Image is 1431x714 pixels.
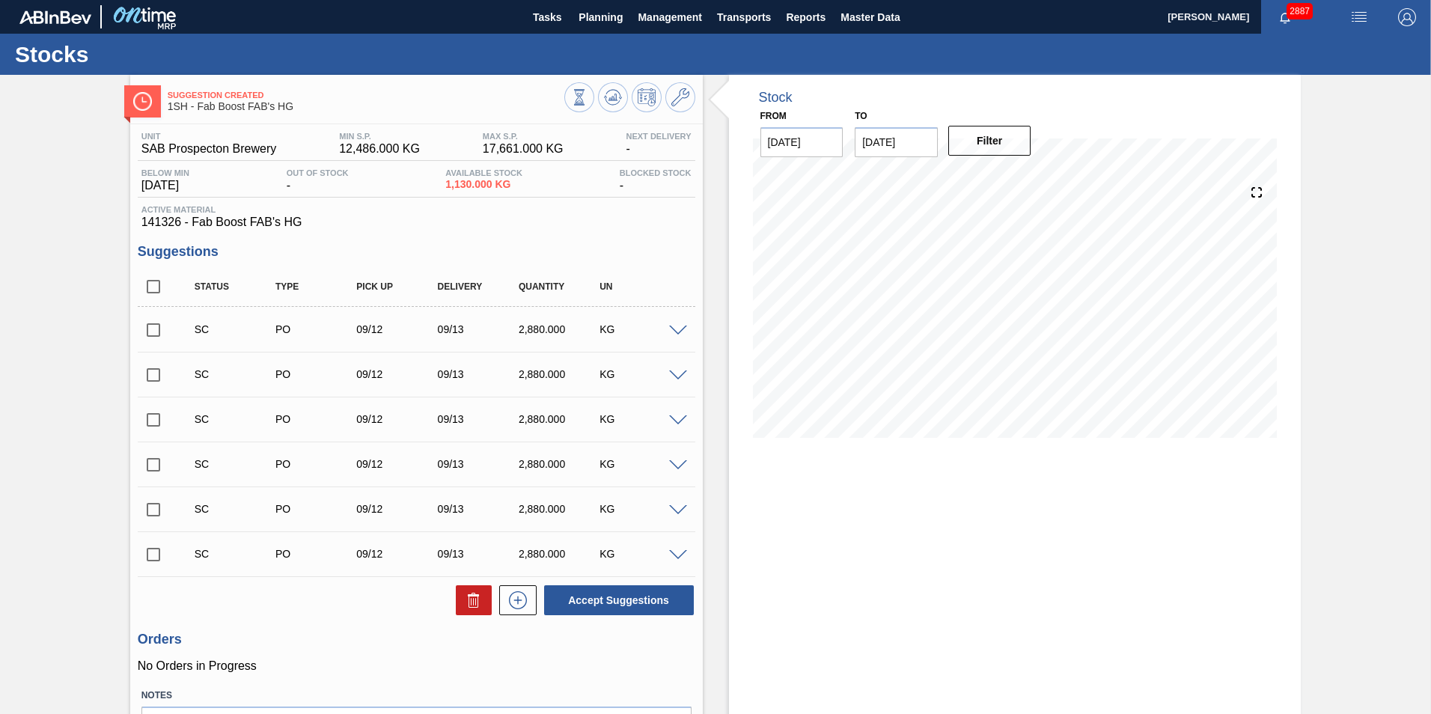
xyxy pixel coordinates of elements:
[434,413,525,425] div: 09/13/2025
[434,368,525,380] div: 09/13/2025
[434,281,525,292] div: Delivery
[596,281,686,292] div: UN
[515,413,605,425] div: 2,880.000
[948,126,1031,156] button: Filter
[445,168,522,177] span: Available Stock
[191,281,281,292] div: Status
[717,8,771,26] span: Transports
[353,368,443,380] div: 09/12/2025
[138,659,695,673] p: No Orders in Progress
[445,179,522,190] span: 1,130.000 KG
[353,281,443,292] div: Pick up
[272,503,362,515] div: Purchase order
[272,323,362,335] div: Purchase order
[434,548,525,560] div: 09/13/2025
[133,92,152,111] img: Ícone
[272,281,362,292] div: Type
[665,82,695,112] button: Go to Master Data / General
[759,90,793,106] div: Stock
[840,8,900,26] span: Master Data
[632,82,662,112] button: Schedule Inventory
[596,368,686,380] div: KG
[786,8,826,26] span: Reports
[141,205,692,214] span: Active Material
[626,132,692,141] span: Next Delivery
[1398,8,1416,26] img: Logout
[620,168,692,177] span: Blocked Stock
[141,179,189,192] span: [DATE]
[515,503,605,515] div: 2,880.000
[353,458,443,470] div: 09/12/2025
[168,91,564,100] span: Suggestion Created
[191,458,281,470] div: Suggestion Created
[434,323,525,335] div: 09/13/2025
[596,413,686,425] div: KG
[616,168,695,192] div: -
[596,503,686,515] div: KG
[544,585,694,615] button: Accept Suggestions
[353,413,443,425] div: 09/12/2025
[515,281,605,292] div: Quantity
[855,111,867,121] label: to
[1261,7,1309,28] button: Notifications
[1350,8,1368,26] img: userActions
[353,503,443,515] div: 09/12/2025
[1287,3,1313,19] span: 2887
[191,368,281,380] div: Suggestion Created
[138,244,695,260] h3: Suggestions
[579,8,623,26] span: Planning
[141,142,277,156] span: SAB Prospecton Brewery
[855,127,938,157] input: mm/dd/yyyy
[483,142,564,156] span: 17,661.000 KG
[138,632,695,647] h3: Orders
[596,458,686,470] div: KG
[141,168,189,177] span: Below Min
[15,46,281,63] h1: Stocks
[515,368,605,380] div: 2,880.000
[339,132,420,141] span: MIN S.P.
[596,548,686,560] div: KG
[483,132,564,141] span: MAX S.P.
[141,216,692,229] span: 141326 - Fab Boost FAB's HG
[353,548,443,560] div: 09/12/2025
[598,82,628,112] button: Update Chart
[283,168,353,192] div: -
[272,548,362,560] div: Purchase order
[141,132,277,141] span: Unit
[492,585,537,615] div: New suggestion
[623,132,695,156] div: -
[272,368,362,380] div: Purchase order
[760,127,843,157] input: mm/dd/yyyy
[272,458,362,470] div: Purchase order
[434,458,525,470] div: 09/13/2025
[596,323,686,335] div: KG
[531,8,564,26] span: Tasks
[564,82,594,112] button: Stocks Overview
[537,584,695,617] div: Accept Suggestions
[191,413,281,425] div: Suggestion Created
[191,503,281,515] div: Suggestion Created
[19,10,91,24] img: TNhmsLtSVTkK8tSr43FrP2fwEKptu5GPRR3wAAAABJRU5ErkJggg==
[168,101,564,112] span: 1SH - Fab Boost FAB's HG
[191,548,281,560] div: Suggestion Created
[760,111,787,121] label: From
[448,585,492,615] div: Delete Suggestions
[287,168,349,177] span: Out Of Stock
[638,8,702,26] span: Management
[141,685,692,707] label: Notes
[434,503,525,515] div: 09/13/2025
[272,413,362,425] div: Purchase order
[353,323,443,335] div: 09/12/2025
[515,548,605,560] div: 2,880.000
[515,458,605,470] div: 2,880.000
[191,323,281,335] div: Suggestion Created
[339,142,420,156] span: 12,486.000 KG
[515,323,605,335] div: 2,880.000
